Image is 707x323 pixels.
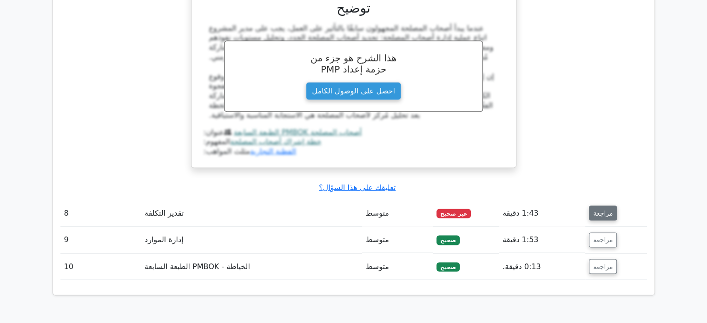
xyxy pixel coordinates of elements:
font: غير صحيح [440,211,468,217]
font: عندما يبدأ أصحاب المصلحة المجهولون سابقًا بالتأثير على العمل، يجب على مدير المشروع اتباع عملية إد... [209,24,494,61]
a: الفطنة التجارية [250,147,296,156]
button: مراجعة [589,259,617,274]
font: تقدير التكلفة [145,209,184,218]
font: متوسط [366,262,389,271]
font: الخياطة - PMBOK الطبعة السابعة [145,262,250,271]
font: 10 [64,262,73,271]
button: مراجعة [589,233,617,248]
font: مثلث المواهب: [204,147,250,156]
font: صحيح [440,237,456,244]
font: 8 [64,209,69,218]
font: إن إرسال تحديث عام وانتظار جلسة استخلاص الدروس المستفادة يُؤجل العمل حتى بعد وقوع الضرر. إن مجرد ... [209,72,494,119]
font: 9 [64,235,69,244]
font: صحيح [440,264,456,270]
a: احصل على الوصول الكامل [306,82,401,100]
a: أصحاب المصلحة PMBOK الطبعة السابعة [234,128,362,137]
font: متوسط [366,235,389,244]
font: 1:43 دقيقة [502,209,538,218]
font: مراجعة [593,237,613,244]
a: تعليقك على هذا السؤال؟ [319,183,396,192]
button: مراجعة [589,206,617,221]
font: المفهوم: [204,137,231,146]
font: 1:53 دقيقة [502,235,538,244]
a: خطة إشراك أصحاب المصلحة [230,137,321,146]
font: مراجعة [593,210,613,217]
font: عنوان: [204,128,224,137]
font: 0:13 دقيقة. [502,262,541,271]
font: مراجعة [593,263,613,270]
font: توضيح [337,0,370,16]
font: متوسط [366,209,389,218]
font: إدارة الموارد [145,235,183,244]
